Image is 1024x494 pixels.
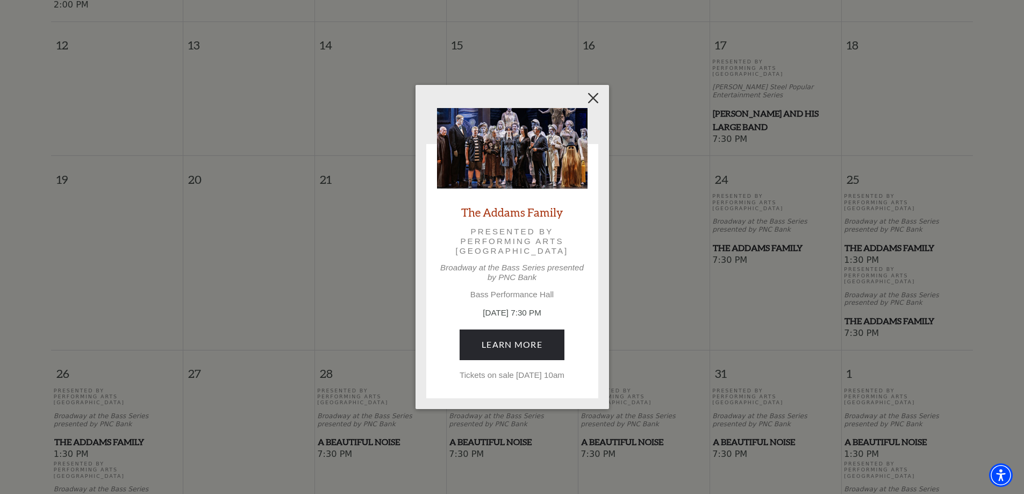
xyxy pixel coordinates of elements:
div: Accessibility Menu [989,463,1013,487]
p: Bass Performance Hall [437,290,588,299]
p: Tickets on sale [DATE] 10am [437,370,588,380]
button: Close [583,88,603,109]
p: Presented by Performing Arts [GEOGRAPHIC_DATA] [452,227,572,256]
a: The Addams Family [461,205,563,219]
p: [DATE] 7:30 PM [437,307,588,319]
a: October 24, 7:30 PM Learn More Tickets on sale Friday, June 27th at 10am [460,330,564,360]
img: The Addams Family [437,108,588,189]
p: Broadway at the Bass Series presented by PNC Bank [437,263,588,282]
